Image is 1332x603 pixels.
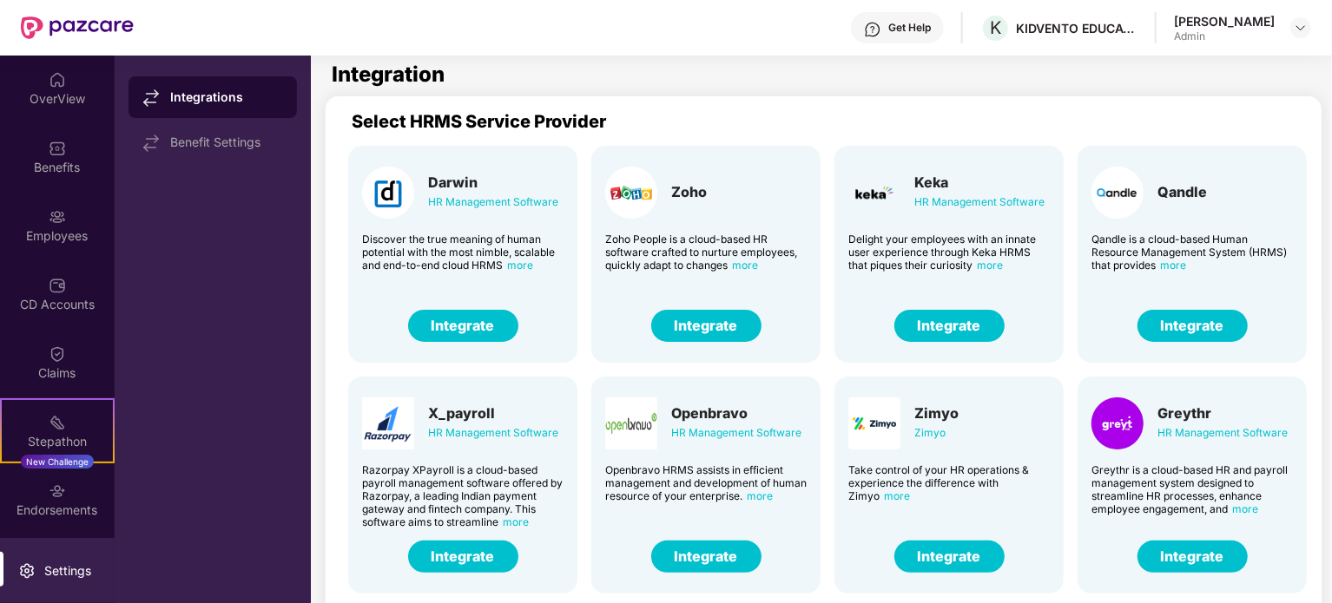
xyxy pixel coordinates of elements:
[428,423,558,442] div: HR Management Software
[977,259,1003,272] span: more
[848,233,1050,272] div: Delight your employees with an innate user experience through Keka HRMS that piques their curiosity
[1016,20,1137,36] div: KIDVENTO EDUCATION AND RESEARCH PRIVATE LIMITED
[671,423,801,442] div: HR Management Software
[914,423,959,442] div: Zimyo
[848,463,1050,502] div: Take control of your HR operations & experience the difference with Zimyo
[1174,13,1275,29] div: [PERSON_NAME]
[605,397,657,449] img: Card Logo
[605,233,807,272] div: Zoho People is a cloud-based HR software crafted to nurture employees, quickly adapt to changes
[428,174,558,191] div: Darwin
[170,135,283,149] div: Benefit Settings
[49,277,66,294] img: svg+xml;base64,PHN2ZyBpZD0iQ0RfQWNjb3VudHMiIGRhdGEtbmFtZT0iQ0QgQWNjb3VudHMiIHhtbG5zPSJodHRwOi8vd3...
[914,193,1045,212] div: HR Management Software
[362,233,564,272] div: Discover the true meaning of human potential with the most nimble, scalable and end-to-end cloud ...
[605,167,657,219] img: Card Logo
[848,167,900,219] img: Card Logo
[170,88,283,106] div: Integrations
[1137,541,1248,573] button: Integrate
[362,167,414,219] img: Card Logo
[864,21,881,38] img: svg+xml;base64,PHN2ZyBpZD0iSGVscC0zMngzMiIgeG1sbnM9Imh0dHA6Ly93d3cudzMub3JnLzIwMDAvc3ZnIiB3aWR0aD...
[888,21,931,35] div: Get Help
[362,463,564,528] div: Razorpay XPayroll is a cloud-based payroll management software offered by Razorpay, a leading Ind...
[408,310,518,342] button: Integrate
[503,515,529,528] span: more
[1174,29,1275,43] div: Admin
[49,208,66,226] img: svg+xml;base64,PHN2ZyBpZD0iRW1wbG95ZWVzIiB4bWxucz0iaHR0cDovL3d3dy53My5vcmcvMjAwMC9zdmciIHdpZHRoPS...
[49,414,66,431] img: svg+xml;base64,PHN2ZyB4bWxucz0iaHR0cDovL3d3dy53My5vcmcvMjAwMC9zdmciIHdpZHRoPSIyMSIgaGVpZ2h0PSIyMC...
[428,404,558,422] div: X_payroll
[651,541,762,573] button: Integrate
[671,183,707,200] div: Zoho
[671,404,801,422] div: Openbravo
[49,71,66,88] img: svg+xml;base64,PHN2ZyBpZD0iSG9tZSIgeG1sbnM9Imh0dHA6Ly93d3cudzMub3JnLzIwMDAvc3ZnIiB3aWR0aD0iMjAiIG...
[1157,183,1207,200] div: Qandle
[1157,423,1288,442] div: HR Management Software
[914,404,959,422] div: Zimyo
[1137,310,1248,342] button: Integrate
[428,193,558,212] div: HR Management Software
[1294,21,1308,35] img: svg+xml;base64,PHN2ZyBpZD0iRHJvcGRvd24tMzJ4MzIiIHhtbG5zPSJodHRwOi8vd3d3LnczLm9yZy8yMDAwL3N2ZyIgd2...
[362,397,414,449] img: Card Logo
[1091,167,1144,219] img: Card Logo
[21,16,134,39] img: New Pazcare Logo
[408,541,518,573] button: Integrate
[747,489,773,502] span: more
[39,562,96,580] div: Settings
[1091,463,1293,515] div: Greythr is a cloud-based HR and payroll management system designed to streamline HR processes, en...
[1157,404,1288,422] div: Greythr
[507,259,533,272] span: more
[2,433,113,450] div: Stepathon
[732,259,758,272] span: more
[914,174,1045,191] div: Keka
[1232,502,1258,515] span: more
[49,140,66,157] img: svg+xml;base64,PHN2ZyBpZD0iQmVuZWZpdHMiIHhtbG5zPSJodHRwOi8vd3d3LnczLm9yZy8yMDAwL3N2ZyIgd2lkdGg9Ij...
[894,310,1005,342] button: Integrate
[848,397,900,449] img: Card Logo
[332,64,445,85] h1: Integration
[1091,397,1144,449] img: Card Logo
[49,345,66,363] img: svg+xml;base64,PHN2ZyBpZD0iQ2xhaW0iIHhtbG5zPSJodHRwOi8vd3d3LnczLm9yZy8yMDAwL3N2ZyIgd2lkdGg9IjIwIi...
[1091,233,1293,272] div: Qandle is a cloud-based Human Resource Management System (HRMS) that provides
[21,455,94,469] div: New Challenge
[142,89,160,107] img: svg+xml;base64,PHN2ZyB4bWxucz0iaHR0cDovL3d3dy53My5vcmcvMjAwMC9zdmciIHdpZHRoPSIxNy44MzIiIGhlaWdodD...
[1160,259,1186,272] span: more
[49,482,66,500] img: svg+xml;base64,PHN2ZyBpZD0iRW5kb3JzZW1lbnRzIiB4bWxucz0iaHR0cDovL3d3dy53My5vcmcvMjAwMC9zdmciIHdpZH...
[142,134,160,152] img: svg+xml;base64,PHN2ZyB4bWxucz0iaHR0cDovL3d3dy53My5vcmcvMjAwMC9zdmciIHdpZHRoPSIxNy44MzIiIGhlaWdodD...
[18,562,36,580] img: svg+xml;base64,PHN2ZyBpZD0iU2V0dGluZy0yMHgyMCIgeG1sbnM9Imh0dHA6Ly93d3cudzMub3JnLzIwMDAvc3ZnIiB3aW...
[894,541,1005,573] button: Integrate
[651,310,762,342] button: Integrate
[884,489,910,502] span: more
[990,17,1001,38] span: K
[605,463,807,502] div: Openbravo HRMS assists in efficient management and development of human resource of your enterprise.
